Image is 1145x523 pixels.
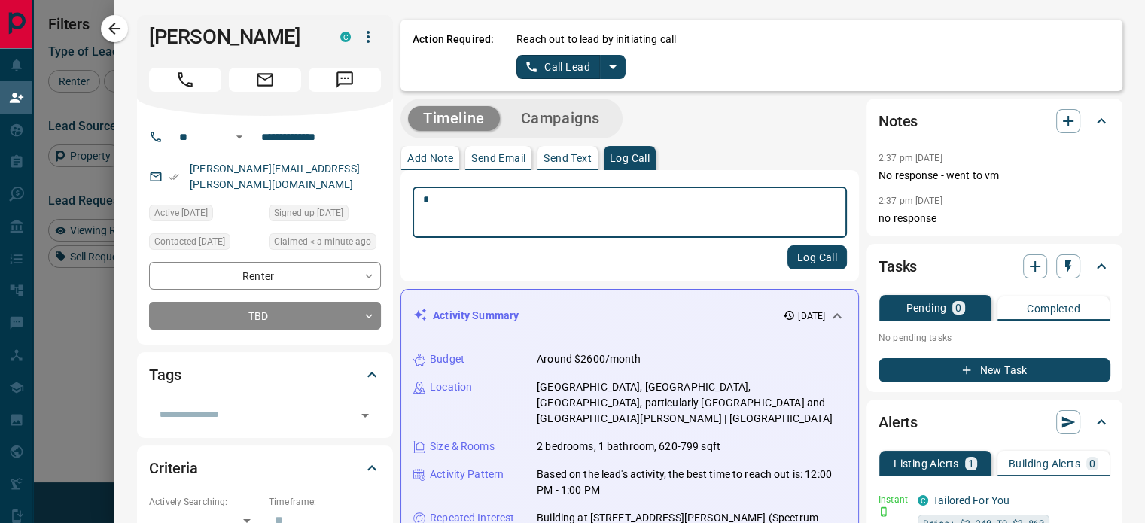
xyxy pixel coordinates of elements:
[537,467,846,498] p: Based on the lead's activity, the best time to reach out is: 12:00 PM - 1:00 PM
[879,506,889,517] svg: Push Notification Only
[798,309,825,323] p: [DATE]
[149,302,381,330] div: TBD
[149,262,381,290] div: Renter
[274,205,343,220] span: Signed up [DATE]
[269,233,381,254] div: Sun Oct 12 2025
[154,234,225,249] span: Contacted [DATE]
[149,495,261,509] p: Actively Searching:
[269,205,381,226] div: Sun Sep 28 2025
[149,25,318,49] h1: [PERSON_NAME]
[955,303,961,313] p: 0
[190,163,360,190] a: [PERSON_NAME][EMAIL_ADDRESS][PERSON_NAME][DOMAIN_NAME]
[149,450,381,486] div: Criteria
[879,168,1110,184] p: No response - went to vm
[229,68,301,92] span: Email
[269,495,381,509] p: Timeframe:
[1027,303,1080,314] p: Completed
[1089,458,1095,469] p: 0
[879,410,918,434] h2: Alerts
[933,494,1009,506] a: Tailored For You
[430,351,464,367] p: Budget
[413,32,494,79] p: Action Required:
[149,205,261,226] div: Sun Sep 28 2025
[610,153,650,163] p: Log Call
[906,303,946,313] p: Pending
[879,211,1110,227] p: no response
[149,456,198,480] h2: Criteria
[879,493,909,506] p: Instant
[149,68,221,92] span: Call
[149,233,261,254] div: Fri Oct 10 2025
[340,32,351,42] div: condos.ca
[516,55,600,79] button: Call Lead
[230,128,248,146] button: Open
[879,254,917,278] h2: Tasks
[879,109,918,133] h2: Notes
[430,439,495,455] p: Size & Rooms
[149,363,181,387] h2: Tags
[471,153,525,163] p: Send Email
[169,172,179,182] svg: Email Verified
[968,458,974,469] p: 1
[918,495,928,506] div: condos.ca
[879,153,942,163] p: 2:37 pm [DATE]
[879,358,1110,382] button: New Task
[894,458,959,469] p: Listing Alerts
[154,205,208,220] span: Active [DATE]
[149,357,381,393] div: Tags
[879,103,1110,139] div: Notes
[407,153,453,163] p: Add Note
[537,439,720,455] p: 2 bedrooms, 1 bathroom, 620-799 sqft
[879,196,942,206] p: 2:37 pm [DATE]
[537,379,846,427] p: [GEOGRAPHIC_DATA], [GEOGRAPHIC_DATA], [GEOGRAPHIC_DATA], particularly [GEOGRAPHIC_DATA] and [GEOG...
[355,405,376,426] button: Open
[430,467,504,482] p: Activity Pattern
[879,404,1110,440] div: Alerts
[516,55,626,79] div: split button
[1009,458,1080,469] p: Building Alerts
[537,351,641,367] p: Around $2600/month
[879,248,1110,284] div: Tasks
[433,308,519,324] p: Activity Summary
[413,302,846,330] div: Activity Summary[DATE]
[430,379,472,395] p: Location
[516,32,676,47] p: Reach out to lead by initiating call
[506,106,615,131] button: Campaigns
[408,106,500,131] button: Timeline
[274,234,371,249] span: Claimed < a minute ago
[309,68,381,92] span: Message
[787,245,847,269] button: Log Call
[544,153,592,163] p: Send Text
[879,327,1110,349] p: No pending tasks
